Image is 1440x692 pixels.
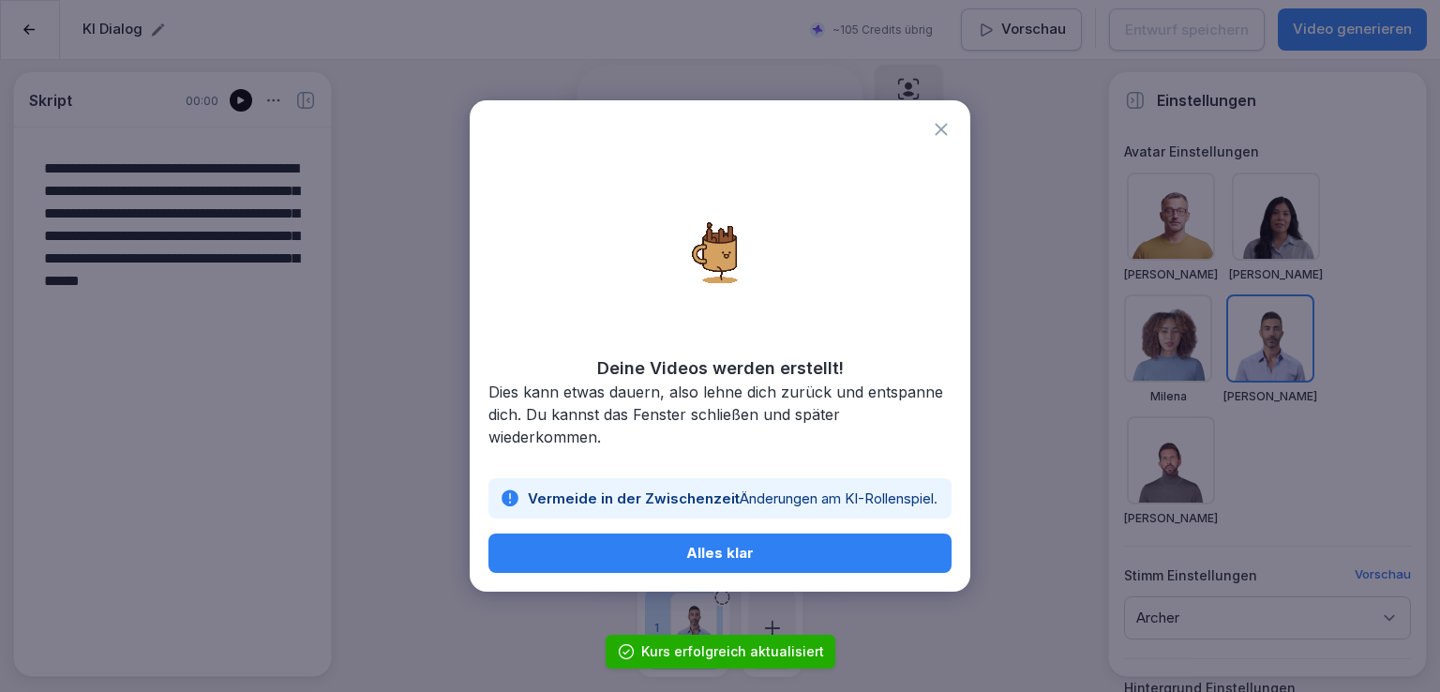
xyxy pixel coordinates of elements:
[528,489,937,509] p: Änderungen am KI-Rollenspiel.
[488,381,952,448] p: Dies kann etwas dauern, also lehne dich zurück und entspanne dich. Du kannst das Fenster schließe...
[528,489,740,507] span: Vermeide in der Zwischenzeit
[650,185,790,325] img: walking_cup.gif
[488,355,952,381] h1: Deine Videos werden erstellt!
[488,534,952,573] button: Alles klar
[503,543,937,564] div: Alles klar
[641,642,824,661] div: Kurs erfolgreich aktualisiert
